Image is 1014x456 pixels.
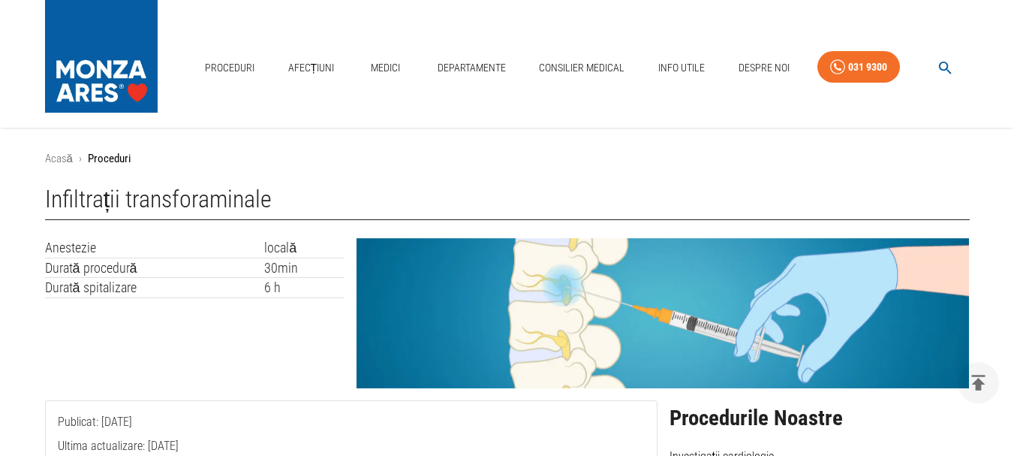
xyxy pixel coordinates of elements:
li: › [79,150,82,168]
div: 031 9300 [848,58,887,77]
td: Anestezie [45,238,265,258]
a: Proceduri [199,53,260,83]
h2: Procedurile Noastre [669,406,970,430]
a: Despre Noi [733,53,796,83]
a: Acasă [45,152,73,165]
a: Medici [362,53,410,83]
td: 6 h [264,278,345,298]
a: Departamente [432,53,512,83]
img: Infiltrații transforaminale | Infiltratii coloana | MONZA ARES [357,238,969,388]
a: Consilier Medical [533,53,630,83]
td: locală [264,238,345,258]
td: Durată spitalizare [45,278,265,298]
a: Afecțiuni [282,53,341,83]
td: Durată procedură [45,258,265,278]
a: Info Utile [652,53,711,83]
button: delete [958,362,999,403]
p: Proceduri [88,150,131,168]
td: 30min [264,258,345,278]
nav: breadcrumb [45,150,970,168]
h1: Infiltrații transforaminale [45,186,970,220]
a: 031 9300 [817,51,900,83]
